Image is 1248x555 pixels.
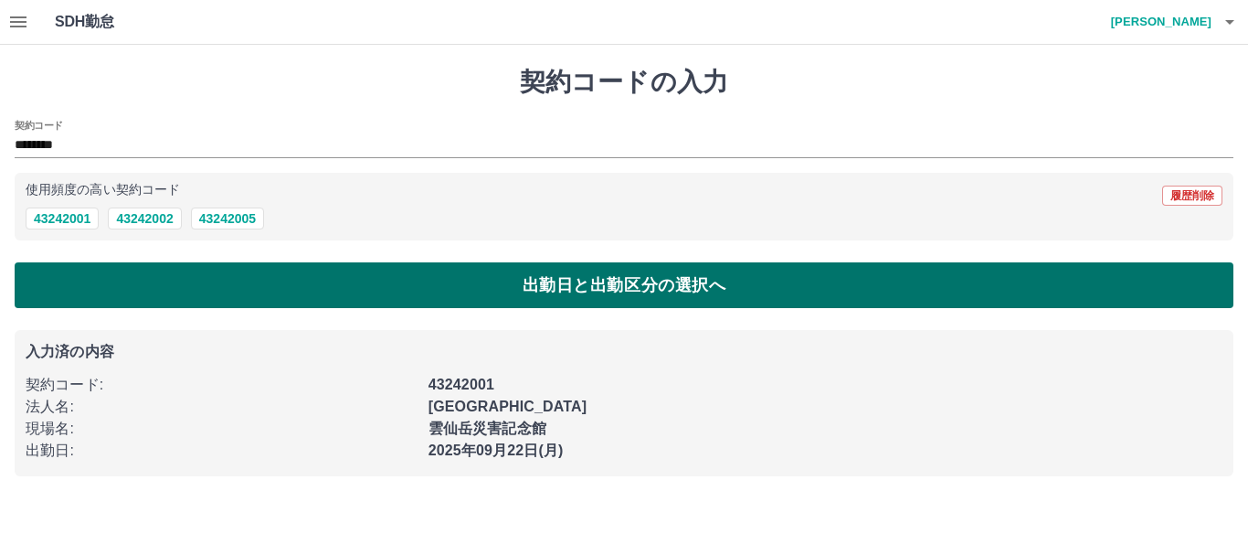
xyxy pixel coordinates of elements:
[26,418,418,440] p: 現場名 :
[26,440,418,462] p: 出勤日 :
[26,208,99,229] button: 43242001
[191,208,264,229] button: 43242005
[26,345,1222,359] p: 入力済の内容
[428,399,587,414] b: [GEOGRAPHIC_DATA]
[26,184,180,197] p: 使用頻度の高い契約コード
[15,67,1233,98] h1: 契約コードの入力
[15,118,63,133] h2: 契約コード
[26,396,418,418] p: 法人名 :
[428,443,564,458] b: 2025年09月22日(月)
[108,208,181,229] button: 43242002
[1162,186,1222,206] button: 履歴削除
[26,374,418,396] p: 契約コード :
[428,421,546,436] b: 雲仙岳災害記念館
[15,262,1233,308] button: 出勤日と出勤区分の選択へ
[428,377,494,392] b: 43242001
